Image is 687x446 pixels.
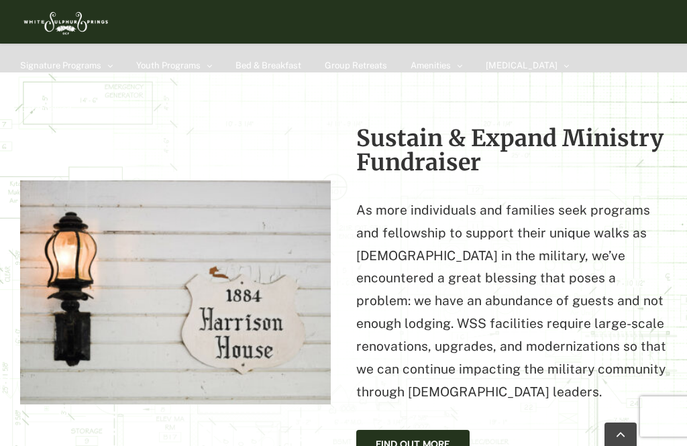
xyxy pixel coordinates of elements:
[486,61,558,70] span: [MEDICAL_DATA]
[136,44,212,87] a: Youth Programs
[20,61,101,70] span: Signature Programs
[20,44,113,87] a: Signature Programs
[20,3,110,40] img: White Sulphur Springs Logo
[20,44,667,131] nav: Main Menu Sticky
[411,44,462,87] a: Amenities
[20,180,331,404] img: Harrison Sign & Lantern
[411,61,451,70] span: Amenities
[136,61,201,70] span: Youth Programs
[356,126,667,174] h2: Sustain & Expand Ministry Fundraiser
[356,199,667,403] p: As more individuals and families seek programs and fellowship to support their unique walks as [D...
[486,44,569,87] a: [MEDICAL_DATA]
[235,44,301,87] a: Bed & Breakfast
[20,87,83,131] a: Get Involved
[20,105,72,113] span: Get Involved
[325,61,387,70] span: Group Retreats
[325,44,387,87] a: Group Retreats
[235,61,301,70] span: Bed & Breakfast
